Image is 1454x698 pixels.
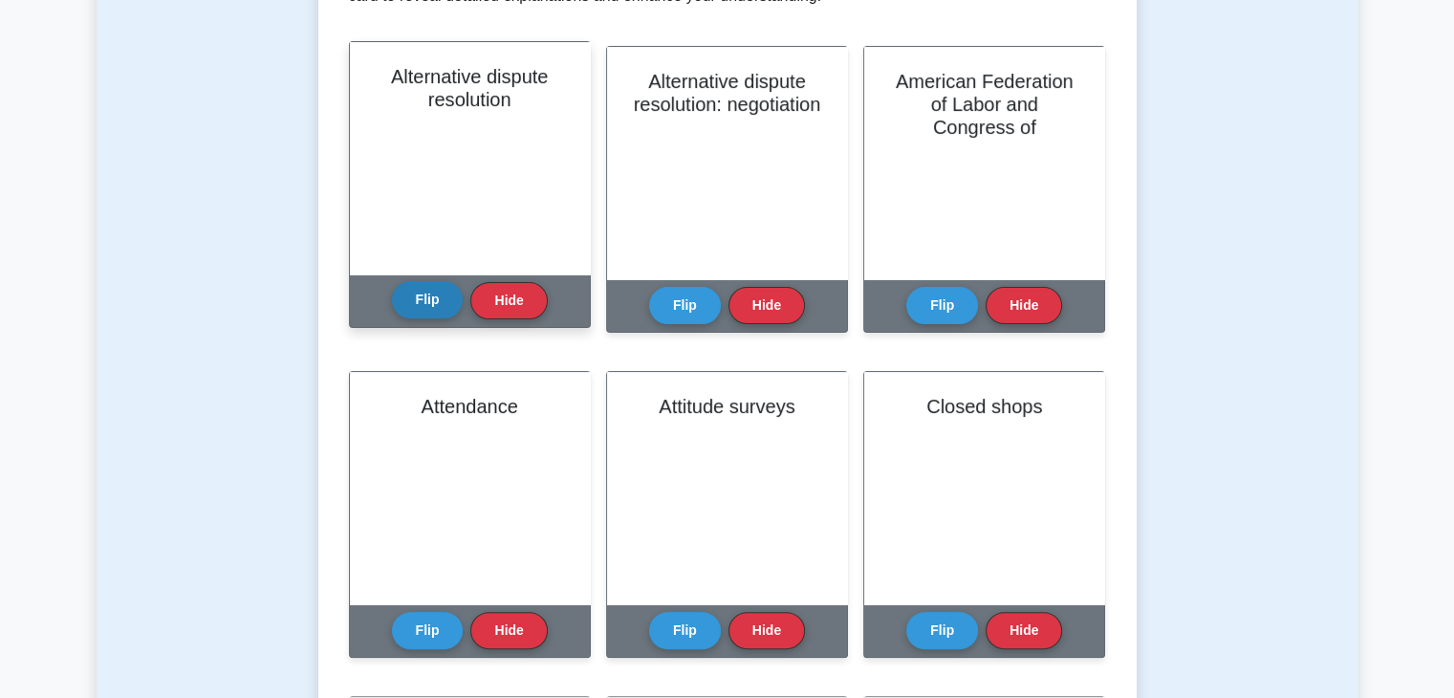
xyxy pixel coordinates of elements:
[986,612,1062,649] button: Hide
[649,287,721,324] button: Flip
[392,281,464,318] button: Flip
[986,287,1062,324] button: Hide
[728,612,805,649] button: Hide
[728,287,805,324] button: Hide
[470,612,547,649] button: Hide
[392,612,464,649] button: Flip
[906,287,978,324] button: Flip
[887,395,1081,418] h2: Closed shops
[649,612,721,649] button: Flip
[630,70,824,116] h2: Alternative dispute resolution: negotiation
[887,70,1081,139] h2: American Federation of Labor and Congress of
[630,395,824,418] h2: Attitude surveys
[906,612,978,649] button: Flip
[373,65,567,111] h2: Alternative dispute resolution
[373,395,567,418] h2: Attendance
[470,282,547,319] button: Hide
